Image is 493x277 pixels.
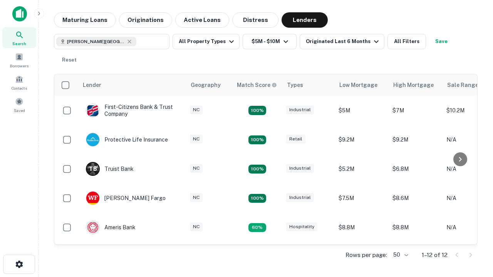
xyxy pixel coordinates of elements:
[119,12,172,28] button: Originations
[86,133,168,147] div: Protective Life Insurance
[10,63,29,69] span: Borrowers
[86,191,166,205] div: [PERSON_NAME] Fargo
[86,103,178,117] div: First-citizens Bank & Trust Company
[89,165,97,173] p: T B
[14,107,25,113] span: Saved
[335,184,389,213] td: $7.5M
[2,50,36,70] a: Borrowers
[248,223,266,232] div: Matching Properties: 1, hasApolloMatch: undefined
[287,80,303,90] div: Types
[345,250,387,260] p: Rows per page:
[57,52,82,68] button: Reset
[389,213,443,242] td: $8.8M
[335,74,389,96] th: Low Mortgage
[335,96,389,125] td: $5M
[232,74,282,96] th: Capitalize uses an advanced AI algorithm to match your search with the best lender. The match sco...
[2,27,36,48] a: Search
[86,133,99,146] img: picture
[447,80,478,90] div: Sale Range
[237,81,275,89] h6: Match Score
[286,164,314,173] div: Industrial
[335,125,389,154] td: $9.2M
[175,12,229,28] button: Active Loans
[454,215,493,252] iframe: Chat Widget
[389,96,443,125] td: $7M
[335,213,389,242] td: $8.8M
[78,74,186,96] th: Lender
[237,81,277,89] div: Capitalize uses an advanced AI algorithm to match your search with the best lender. The match sco...
[390,249,409,260] div: 50
[248,194,266,203] div: Matching Properties: 2, hasApolloMatch: undefined
[232,12,278,28] button: Distress
[282,74,335,96] th: Types
[12,85,27,91] span: Contacts
[286,105,314,114] div: Industrial
[387,34,426,49] button: All Filters
[190,105,203,114] div: NC
[248,135,266,145] div: Matching Properties: 2, hasApolloMatch: undefined
[186,74,232,96] th: Geography
[300,34,384,49] button: Originated Last 6 Months
[389,184,443,213] td: $8.6M
[86,220,136,234] div: Ameris Bank
[248,165,266,174] div: Matching Properties: 3, hasApolloMatch: undefined
[54,12,116,28] button: Maturing Loans
[389,154,443,184] td: $6.8M
[306,37,381,46] div: Originated Last 6 Months
[389,74,443,96] th: High Mortgage
[190,164,203,173] div: NC
[86,162,134,176] div: Truist Bank
[286,135,305,144] div: Retail
[190,222,203,231] div: NC
[393,80,434,90] div: High Mortgage
[67,38,125,45] span: [PERSON_NAME][GEOGRAPHIC_DATA], [GEOGRAPHIC_DATA]
[12,6,27,22] img: capitalize-icon.png
[282,12,328,28] button: Lenders
[86,104,99,117] img: picture
[335,242,389,271] td: $9.2M
[86,192,99,205] img: picture
[2,94,36,115] a: Saved
[86,221,99,234] img: picture
[339,80,377,90] div: Low Mortgage
[286,222,317,231] div: Hospitality
[243,34,297,49] button: $5M - $10M
[2,72,36,93] a: Contacts
[190,135,203,144] div: NC
[190,193,203,202] div: NC
[173,34,240,49] button: All Property Types
[335,154,389,184] td: $5.2M
[429,34,454,49] button: Save your search to get updates of matches that match your search criteria.
[389,242,443,271] td: $9.2M
[248,106,266,115] div: Matching Properties: 2, hasApolloMatch: undefined
[12,40,26,47] span: Search
[286,193,314,202] div: Industrial
[191,80,221,90] div: Geography
[83,80,101,90] div: Lender
[389,125,443,154] td: $9.2M
[422,250,448,260] p: 1–12 of 12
